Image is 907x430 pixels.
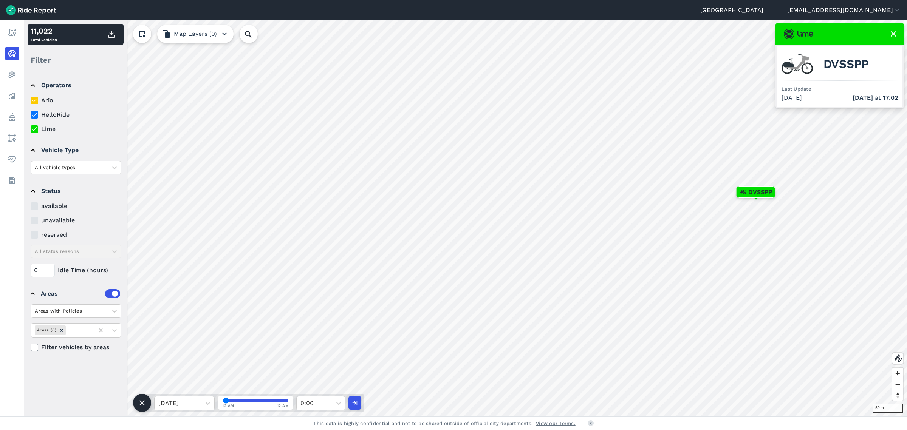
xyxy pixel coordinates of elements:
[157,25,234,43] button: Map Layers (0)
[5,68,19,82] a: Heatmaps
[853,93,898,102] span: at
[5,26,19,39] a: Report
[5,153,19,166] a: Health
[782,86,811,92] span: Last Update
[5,47,19,60] a: Realtime
[787,6,901,15] button: [EMAIL_ADDRESS][DOMAIN_NAME]
[853,94,873,101] span: [DATE]
[277,403,289,408] span: 12 AM
[784,29,813,39] img: Lime
[892,390,903,401] button: Reset bearing to north
[31,75,120,96] summary: Operators
[31,180,120,202] summary: Status
[782,93,898,102] div: [DATE]
[782,54,813,74] img: Lime ebike
[28,48,124,72] div: Filter
[31,110,121,119] label: HelloRide
[31,25,57,37] div: 11,022
[748,188,772,197] span: DVSSPP
[6,5,56,15] img: Ride Report
[31,96,121,105] label: Ario
[31,202,121,211] label: available
[5,110,19,124] a: Policy
[536,420,576,427] a: View our Terms.
[31,264,121,277] div: Idle Time (hours)
[823,60,869,69] span: DVSSPP
[41,289,120,298] div: Areas
[5,89,19,103] a: Analyze
[31,230,121,239] label: reserved
[700,6,763,15] a: [GEOGRAPHIC_DATA]
[892,379,903,390] button: Zoom out
[31,343,121,352] label: Filter vehicles by areas
[222,403,234,408] span: 12 AM
[892,368,903,379] button: Zoom in
[24,20,907,416] canvas: Map
[5,174,19,187] a: Datasets
[31,140,120,161] summary: Vehicle Type
[57,325,66,335] div: Remove Areas (6)
[31,25,57,43] div: Total Vehicles
[31,216,121,225] label: unavailable
[35,325,57,335] div: Areas (6)
[873,404,903,413] div: 50 m
[240,25,270,43] input: Search Location or Vehicles
[883,94,898,101] span: 17:02
[31,283,120,304] summary: Areas
[31,125,121,134] label: Lime
[5,131,19,145] a: Areas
